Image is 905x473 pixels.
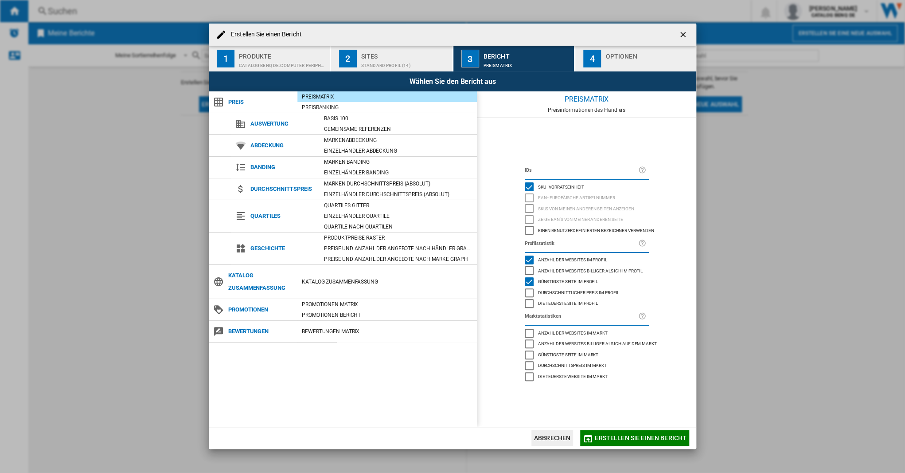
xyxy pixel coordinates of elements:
div: 1 [217,50,234,67]
button: Abbrechen [531,430,573,446]
div: Markenabdeckung [320,136,477,145]
span: Durchschnittspreis im Markt [538,362,607,368]
label: Profilstatistik [525,239,638,248]
span: Bewertungen [224,325,297,338]
div: CATALOG BENQ DE:Computer peripherals [239,59,326,68]
div: Promotionen Bericht [297,311,477,319]
span: Anzahl der Websites im Markt [538,329,608,335]
div: Bericht [484,49,571,59]
span: Geschichte [246,242,320,255]
span: Preis [224,96,297,108]
button: 1 Produkte CATALOG BENQ DE:Computer peripherals [209,46,331,71]
md-checkbox: SKU - Vorratseinheit [525,181,649,193]
span: Einen benutzerdefinierten Bezeichner verwenden [538,227,654,233]
div: Produktpreise Raster [320,233,477,242]
div: 4 [583,50,601,67]
span: Die teuerste Website im Markt [538,373,608,379]
div: Preise und Anzahl der Angebote nach Marke graph [320,255,477,264]
div: Einzelhändler Quartile [320,212,477,221]
md-checkbox: SKUs von meinen anderen Seiten anzeigen [525,203,649,214]
md-checkbox: Zeige EAN's von meiner anderen Seite [525,214,649,225]
div: Preise und Anzahl der Angebote nach Händler graph [320,244,477,253]
md-checkbox: Anzahl der Websites billiger als ich im Profil [525,265,649,276]
md-checkbox: Anzahl der Websites im Profil [525,255,649,266]
md-checkbox: Durchschnittlicher Preis im Profil [525,287,649,298]
ng-md-icon: getI18NText('BUTTONS.CLOSE_DIALOG') [679,30,689,41]
div: Quartiles Gitter [320,201,477,210]
div: Gemeinsame Referenzen [320,125,477,134]
h4: Erstellen Sie einen Bericht [226,30,302,39]
div: Basis 100 [320,114,477,123]
span: Promotionen [224,304,297,316]
button: 3 Bericht Preismatrix [453,46,575,71]
div: Produkte [239,49,326,59]
md-checkbox: Die teuerste Website im Markt [525,371,649,382]
md-checkbox: Günstigste Seite im Markt [525,349,649,360]
label: IDs [525,166,638,175]
span: Quartiles [246,210,320,222]
div: 2 [339,50,357,67]
md-checkbox: Anzahl der Websites billiger als ich auf dem Markt [525,339,649,350]
span: Die teuerste Site im Profil [538,300,598,306]
md-checkbox: EAN - Europäische Artikelnummer [525,193,649,204]
div: Optionen [605,49,693,59]
button: 4 Optionen [575,46,696,71]
div: Einzelhändler Abdeckung [320,146,477,155]
md-checkbox: Einen benutzerdefinierten Bezeichner verwenden [525,225,649,236]
div: Sites [361,49,449,59]
div: Preisranking [297,103,477,112]
div: Einzelhändler banding [320,168,477,177]
span: Erstellen Sie einen Bericht [595,434,687,441]
md-checkbox: Die teuerste Site im Profil [525,298,649,309]
button: Erstellen Sie einen Bericht [580,430,689,446]
div: Wählen Sie den Bericht aus [209,71,696,91]
div: Standard Profil (14) [361,59,449,68]
div: PROMOTIONEN Matrix [297,300,477,309]
div: Einzelhändler Durchschnittspreis (absolut) [320,190,477,199]
div: Marken Durchschnittspreis (absolut) [320,179,477,188]
span: Banding [246,161,320,173]
md-checkbox: Anzahl der Websites im Markt [525,327,649,339]
label: Marktstatistiken [525,311,638,321]
span: Auswertung [246,118,320,130]
span: Zeige EAN's von meiner anderen Seite [538,216,623,222]
div: Preismatrix [484,59,571,68]
button: getI18NText('BUTTONS.CLOSE_DIALOG') [675,26,693,43]
span: Katalog Zusammenfassung [224,269,297,294]
div: Marken Banding [320,158,477,166]
span: SKUs von meinen anderen Seiten anzeigen [538,205,634,211]
div: Preismatrix [297,92,477,101]
span: Durchschnittspreis [246,183,320,195]
span: Günstigste Seite im Profil [538,278,598,284]
span: Anzahl der Websites billiger als ich auf dem Markt [538,340,657,346]
div: Preismatrix [477,91,696,107]
div: Katalog Zusammenfassung [297,277,477,286]
span: Abdeckung [246,139,320,152]
span: EAN - Europäische Artikelnummer [538,194,615,200]
div: Preisinformationen des Händlers [477,107,696,113]
span: Anzahl der Websites billiger als ich im Profil [538,267,643,273]
span: SKU - Vorratseinheit [538,183,584,189]
md-checkbox: Günstigste Seite im Profil [525,276,649,288]
div: Quartile nach Quartilen [320,222,477,231]
div: Bewertungen Matrix [297,327,477,336]
span: Durchschnittlicher Preis im Profil [538,289,620,295]
span: Günstigste Seite im Markt [538,351,599,357]
button: 2 Sites Standard Profil (14) [331,46,453,71]
div: 3 [461,50,479,67]
span: Anzahl der Websites im Profil [538,256,607,262]
md-checkbox: Durchschnittspreis im Markt [525,360,649,371]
